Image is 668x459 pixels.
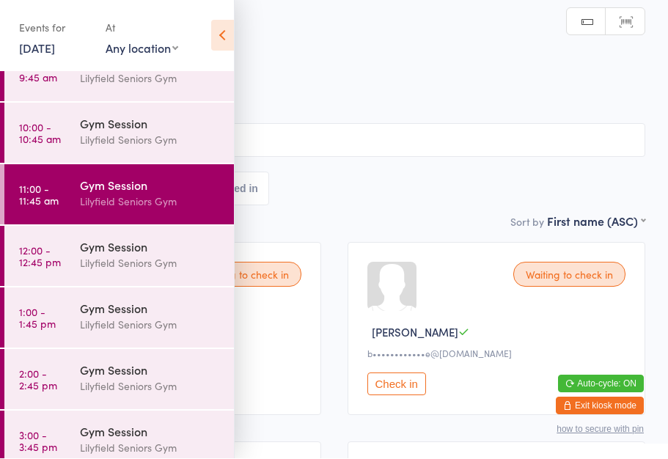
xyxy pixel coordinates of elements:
div: Lilyfield Seniors Gym [80,194,221,210]
a: 12:00 -12:45 pmGym SessionLilyfield Seniors Gym [4,227,234,287]
span: [PERSON_NAME] [372,325,458,340]
input: Search [23,124,645,158]
div: Lilyfield Seniors Gym [80,440,221,457]
div: Lilyfield Seniors Gym [80,378,221,395]
a: 10:00 -10:45 amGym SessionLilyfield Seniors Gym [4,103,234,164]
div: At [106,16,178,40]
time: 11:00 - 11:45 am [19,183,59,207]
button: Check in [367,373,426,396]
time: 1:00 - 1:45 pm [19,306,56,330]
div: Gym Session [80,239,221,255]
div: Gym Session [80,424,221,440]
a: [DATE] [19,40,55,56]
button: Exit kiosk mode [556,397,644,415]
span: Seniors [PERSON_NAME] [23,98,645,112]
div: Lilyfield Seniors Gym [80,70,221,87]
span: [DATE] 11:00am [23,68,623,83]
time: 3:00 - 3:45 pm [19,430,57,453]
time: 10:00 - 10:45 am [19,122,61,145]
div: Gym Session [80,362,221,378]
div: Lilyfield Seniors Gym [80,317,221,334]
a: 1:00 -1:45 pmGym SessionLilyfield Seniors Gym [4,288,234,348]
a: 11:00 -11:45 amGym SessionLilyfield Seniors Gym [4,165,234,225]
button: Auto-cycle: ON [558,375,644,393]
span: Lilyfield Seniors Gym [23,83,623,98]
time: 2:00 - 2:45 pm [19,368,57,392]
div: Waiting to check in [513,262,625,287]
div: Lilyfield Seniors Gym [80,132,221,149]
div: Gym Session [80,301,221,317]
div: Gym Session [80,177,221,194]
div: Events for [19,16,91,40]
button: how to secure with pin [557,425,644,435]
time: 9:00 - 9:45 am [19,60,57,84]
div: Any location [106,40,178,56]
div: Lilyfield Seniors Gym [80,255,221,272]
div: Gym Session [80,116,221,132]
label: Sort by [510,215,544,229]
div: Waiting to check in [189,262,301,287]
a: 9:00 -9:45 amGym SessionLilyfield Seniors Gym [4,42,234,102]
a: 2:00 -2:45 pmGym SessionLilyfield Seniors Gym [4,350,234,410]
h2: Gym Session Check-in [23,37,645,61]
div: b••••••••••••e@[DOMAIN_NAME] [367,348,631,360]
time: 12:00 - 12:45 pm [19,245,61,268]
div: First name (ASC) [547,213,645,229]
